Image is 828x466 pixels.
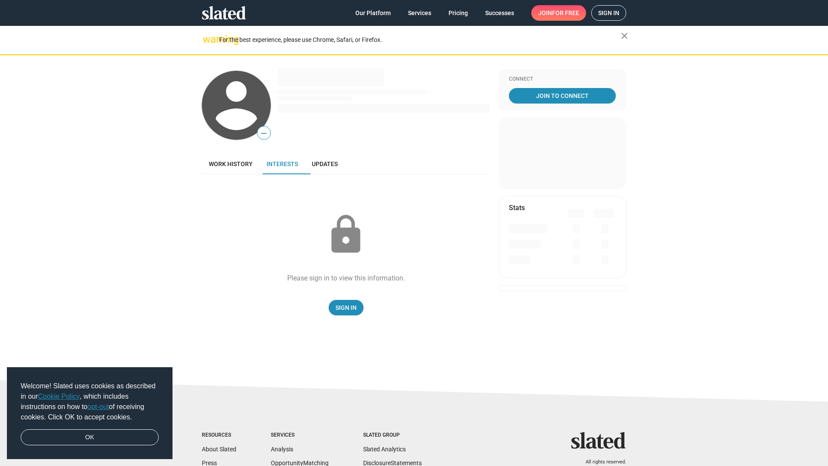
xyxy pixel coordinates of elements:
div: Connect [509,76,616,83]
a: Joinfor free [531,5,586,21]
span: Sign in [598,6,619,20]
a: Updates [305,154,345,174]
span: Successes [485,5,514,21]
span: Services [408,5,431,21]
a: Sign in [591,5,626,21]
div: Resources [202,432,236,439]
a: Work history [202,154,260,174]
span: Interests [267,161,298,167]
mat-icon: close [619,31,630,41]
div: cookieconsent [7,367,172,460]
a: Analysis [271,446,293,453]
a: dismiss cookie message [21,429,159,446]
a: Join To Connect [509,88,616,104]
mat-card-title: Stats [509,203,525,212]
div: Please sign in to view this information. [287,274,405,283]
span: Join To Connect [511,88,614,104]
a: Slated Analytics [363,446,406,453]
span: Join [538,5,579,21]
mat-icon: lock [324,213,367,256]
a: About Slated [202,446,236,453]
a: Cookie Policy [38,393,80,400]
div: Slated Group [363,432,422,439]
span: Sign In [336,300,357,315]
span: — [257,128,270,139]
a: Pricing [442,5,475,21]
div: Services [271,432,329,439]
span: Work history [209,161,253,167]
span: Welcome! Slated uses cookies as described in our , which includes instructions on how to of recei... [21,381,159,422]
mat-icon: warning [203,34,213,44]
a: Services [401,5,438,21]
span: Pricing [448,5,468,21]
span: Our Platform [355,5,391,21]
a: Successes [478,5,521,21]
div: For the best experience, please use Chrome, Safari, or Firefox. [219,34,621,46]
span: for free [552,5,579,21]
a: opt-out [88,403,109,410]
span: Updates [312,161,338,167]
a: Sign In [329,300,364,315]
a: Our Platform [348,5,398,21]
a: Interests [260,154,305,174]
